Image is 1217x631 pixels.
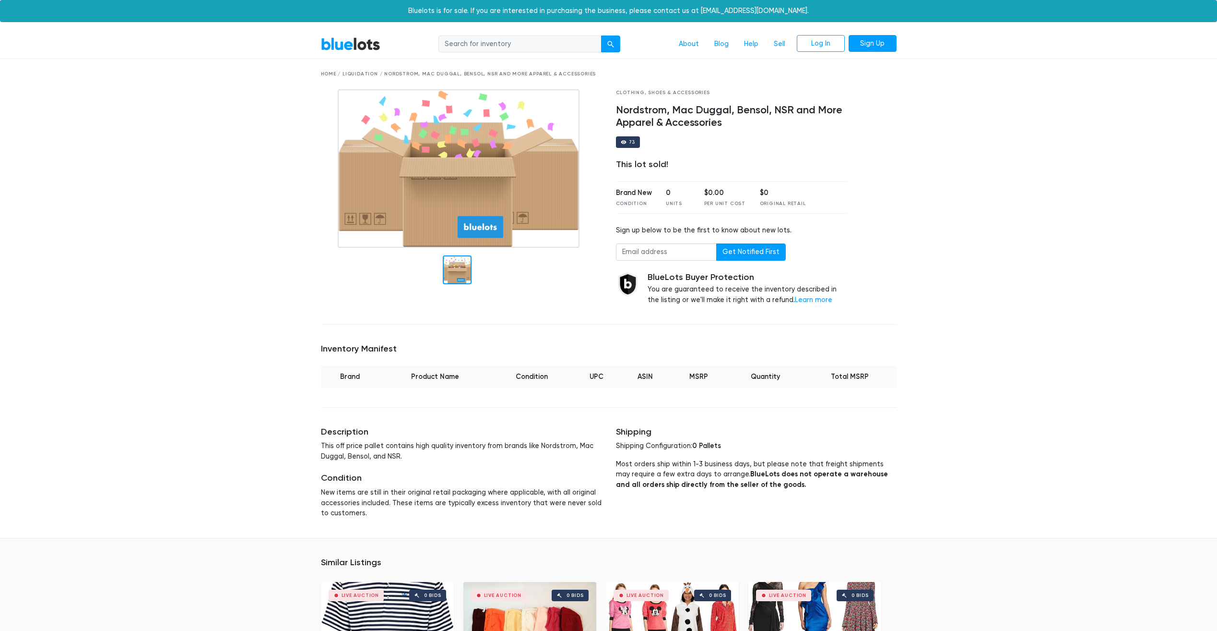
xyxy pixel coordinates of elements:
[769,593,807,598] div: Live Auction
[666,200,690,207] div: Units
[573,366,620,388] th: UPC
[851,593,869,598] div: 0 bids
[616,89,848,97] div: Clothing, Shoes & Accessories
[321,37,380,51] a: BlueLots
[620,366,671,388] th: ASIN
[648,272,848,283] h5: BlueLots Buyer Protection
[616,104,848,129] h4: Nordstrom, Mac Duggal, Bensol, NSR and More Apparel & Accessories
[727,366,803,388] th: Quantity
[338,89,579,248] img: box_graphic.png
[648,272,848,305] div: You are guaranteed to receive the inventory described in the listing or we'll make it right with ...
[760,188,806,198] div: $0
[736,35,766,53] a: Help
[321,558,897,568] h5: Similar Listings
[709,593,726,598] div: 0 bids
[629,140,636,145] div: 73
[321,427,602,437] h5: Description
[321,344,897,354] h5: Inventory Manifest
[321,441,602,461] p: This off price pallet contains high quality inventory from brands like Nordstrom, Mac Duggal, Ben...
[849,35,897,52] a: Sign Up
[616,459,897,490] p: Most orders ship within 1-3 business days, but please note that freight shipments may require a f...
[321,487,602,519] p: New items are still in their original retail packaging where applicable, with all original access...
[424,593,441,598] div: 0 bids
[803,366,896,388] th: Total MSRP
[342,593,379,598] div: Live Auction
[692,441,721,450] span: 0 Pallets
[707,35,736,53] a: Blog
[666,188,690,198] div: 0
[616,188,652,198] div: Brand New
[704,188,745,198] div: $0.00
[795,296,832,304] a: Learn more
[626,593,664,598] div: Live Auction
[704,200,745,207] div: Per Unit Cost
[438,36,602,53] input: Search for inventory
[616,159,848,170] div: This lot sold!
[321,473,602,484] h5: Condition
[716,243,786,261] button: Get Notified First
[491,366,573,388] th: Condition
[321,366,379,388] th: Brand
[616,441,897,451] p: Shipping Configuration:
[616,470,888,489] strong: BlueLots does not operate a warehouse and all orders ship directly from the seller of the goods.
[321,71,897,78] div: Home / Liquidation / Nordstrom, Mac Duggal, Bensol, NSR and More Apparel & Accessories
[484,593,522,598] div: Live Auction
[616,225,848,236] div: Sign up below to be the first to know about new lots.
[671,366,727,388] th: MSRP
[616,427,897,437] h5: Shipping
[760,200,806,207] div: Original Retail
[616,243,717,261] input: Email address
[567,593,584,598] div: 0 bids
[616,200,652,207] div: Condition
[797,35,845,52] a: Log In
[379,366,491,388] th: Product Name
[671,35,707,53] a: About
[616,272,640,296] img: buyer_protection_shield-3b65640a83011c7d3ede35a8e5a80bfdfaa6a97447f0071c1475b91a4b0b3d01.png
[766,35,793,53] a: Sell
